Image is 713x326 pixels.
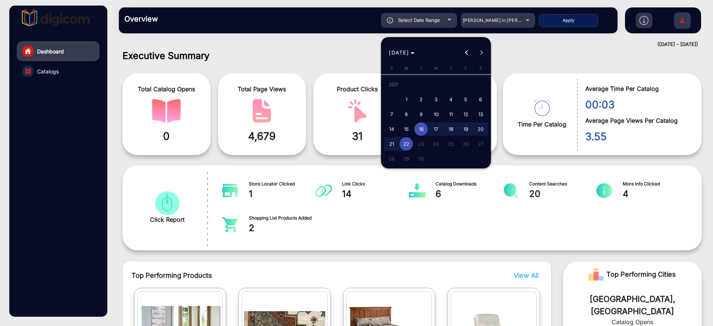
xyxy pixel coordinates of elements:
button: September 8, 2025 [399,107,414,122]
span: 12 [459,108,472,121]
td: SEP [384,77,488,92]
span: [DATE] [389,49,409,56]
span: 1 [400,93,413,106]
button: September 11, 2025 [443,107,458,122]
button: September 19, 2025 [458,122,473,136]
span: 15 [400,122,413,136]
button: September 10, 2025 [429,107,443,122]
span: T [450,66,452,71]
span: 4 [444,93,458,106]
button: September 7, 2025 [384,107,399,122]
span: 5 [459,93,472,106]
button: September 24, 2025 [429,136,443,151]
span: T [420,66,423,71]
span: F [465,66,467,71]
button: September 16, 2025 [414,122,429,136]
button: September 26, 2025 [458,136,473,151]
span: 24 [429,137,443,151]
button: September 13, 2025 [473,107,488,122]
span: 9 [414,108,428,121]
button: September 20, 2025 [473,122,488,136]
button: September 23, 2025 [414,136,429,151]
span: 7 [385,108,398,121]
button: September 27, 2025 [473,136,488,151]
span: 29 [400,152,413,165]
span: 17 [429,122,443,136]
button: September 21, 2025 [384,136,399,151]
span: 11 [444,108,458,121]
span: 6 [474,93,487,106]
span: 25 [444,137,458,151]
button: September 29, 2025 [399,151,414,166]
span: 30 [414,152,428,165]
button: September 30, 2025 [414,151,429,166]
button: Choose month and year [386,46,417,59]
button: Previous month [459,45,474,60]
span: 10 [429,108,443,121]
button: September 6, 2025 [473,92,488,107]
button: September 17, 2025 [429,122,443,136]
span: 23 [414,137,428,151]
button: September 12, 2025 [458,107,473,122]
span: W [434,66,438,71]
span: 16 [414,122,428,136]
button: September 25, 2025 [443,136,458,151]
span: 26 [459,137,472,151]
span: 22 [400,137,413,151]
span: 27 [474,137,487,151]
button: September 22, 2025 [399,136,414,151]
button: September 14, 2025 [384,122,399,136]
button: September 3, 2025 [429,92,443,107]
span: 19 [459,122,472,136]
button: September 9, 2025 [414,107,429,122]
button: September 28, 2025 [384,151,399,166]
button: September 2, 2025 [414,92,429,107]
span: 3 [429,93,443,106]
span: 14 [385,122,398,136]
span: 2 [414,93,428,106]
span: 20 [474,122,487,136]
button: September 18, 2025 [443,122,458,136]
button: September 1, 2025 [399,92,414,107]
span: 18 [444,122,458,136]
span: 13 [474,108,487,121]
button: September 15, 2025 [399,122,414,136]
span: S [479,66,482,71]
span: 21 [385,137,398,151]
button: September 5, 2025 [458,92,473,107]
span: M [404,66,408,71]
span: 8 [400,108,413,121]
span: 28 [385,152,398,165]
button: September 4, 2025 [443,92,458,107]
span: S [390,66,393,71]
